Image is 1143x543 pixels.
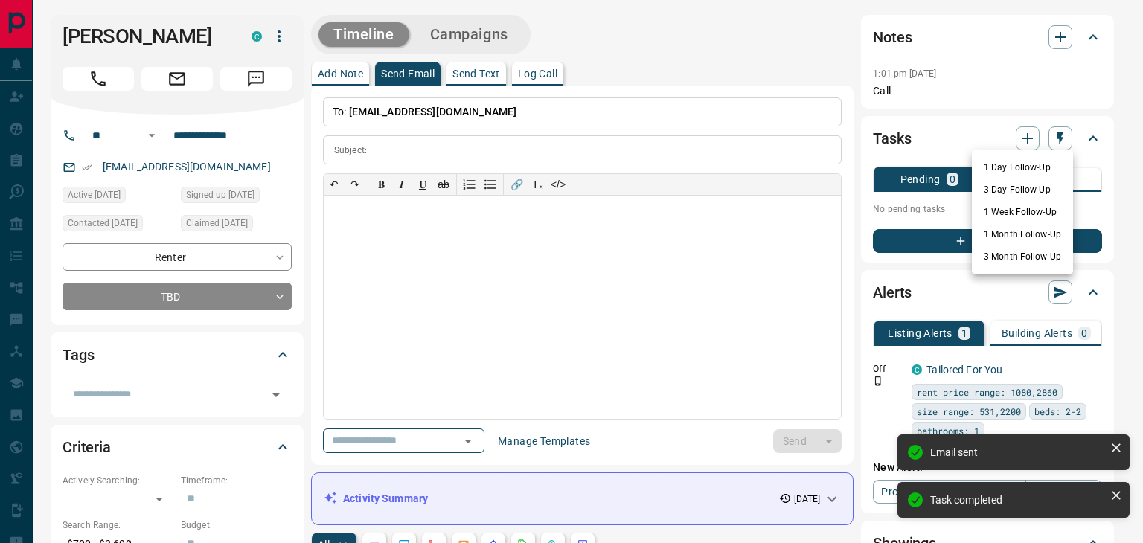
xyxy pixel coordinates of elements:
li: 1 Day Follow-Up [972,156,1073,179]
li: 1 Month Follow-Up [972,223,1073,245]
li: 3 Day Follow-Up [972,179,1073,201]
li: 1 Week Follow-Up [972,201,1073,223]
li: 3 Month Follow-Up [972,245,1073,268]
div: Task completed [930,494,1104,506]
div: Email sent [930,446,1104,458]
